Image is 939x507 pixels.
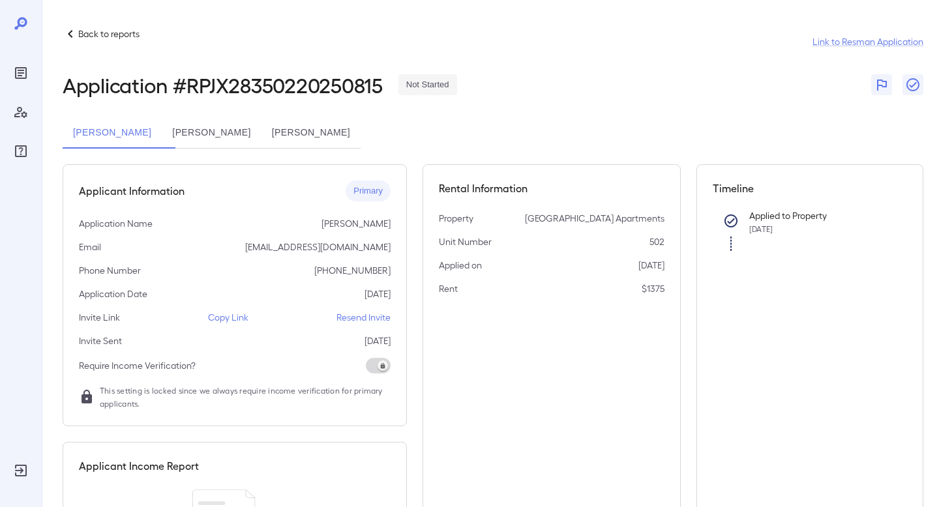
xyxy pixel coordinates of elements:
p: [DATE] [638,259,664,272]
p: [DATE] [365,334,391,347]
span: Primary [346,185,391,197]
p: [EMAIL_ADDRESS][DOMAIN_NAME] [245,240,391,254]
p: $1375 [642,282,664,295]
button: Flag Report [871,74,892,95]
span: [DATE] [749,224,773,233]
p: Email [79,240,101,254]
p: Property [439,212,473,225]
p: [DATE] [365,287,391,300]
a: Link to Resman Application [812,35,923,48]
p: Phone Number [79,264,141,277]
p: 502 [649,235,664,248]
p: Back to reports [78,27,140,40]
p: Applied on [439,259,482,272]
p: Application Name [79,217,153,230]
span: Not Started [398,79,457,91]
div: Reports [10,63,31,83]
p: [GEOGRAPHIC_DATA] Apartments [525,212,664,225]
p: Resend Invite [336,311,391,324]
p: Application Date [79,287,147,300]
p: Copy Link [208,311,248,324]
div: Log Out [10,460,31,481]
p: Applied to Property [749,209,886,222]
p: Unit Number [439,235,492,248]
h5: Rental Information [439,181,664,196]
p: [PHONE_NUMBER] [314,264,391,277]
span: This setting is locked since we always require income verification for primary applicants. [100,384,391,410]
p: [PERSON_NAME] [321,217,391,230]
button: [PERSON_NAME] [261,117,361,149]
button: Close Report [902,74,923,95]
button: [PERSON_NAME] [162,117,261,149]
h2: Application # RPJX28350220250815 [63,73,383,96]
div: Manage Users [10,102,31,123]
p: Invite Link [79,311,120,324]
h5: Applicant Information [79,183,185,199]
button: [PERSON_NAME] [63,117,162,149]
h5: Timeline [713,181,907,196]
p: Require Income Verification? [79,359,196,372]
div: FAQ [10,141,31,162]
p: Invite Sent [79,334,122,347]
p: Rent [439,282,458,295]
h5: Applicant Income Report [79,458,199,474]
